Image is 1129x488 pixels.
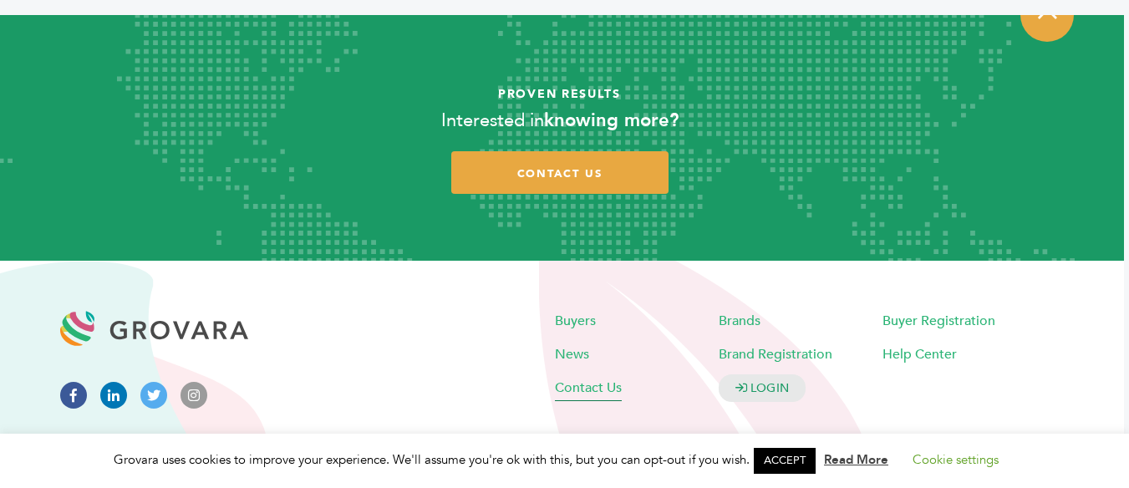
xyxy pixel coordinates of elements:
[719,312,760,330] a: Brands
[882,312,995,330] a: Buyer Registration
[555,345,589,363] a: News
[913,451,999,468] a: Cookie settings
[517,166,603,181] span: contact us
[719,345,832,363] a: Brand Registration
[451,151,669,194] a: contact us
[754,448,816,474] a: ACCEPT
[824,451,888,468] a: Read More
[882,345,957,363] a: Help Center
[441,108,544,133] span: Interested in
[555,379,622,397] a: Contact Us
[719,374,806,402] a: LOGIN
[555,312,596,330] a: Buyers
[114,451,1015,468] span: Grovara uses cookies to improve your experience. We'll assume you're ok with this, but you can op...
